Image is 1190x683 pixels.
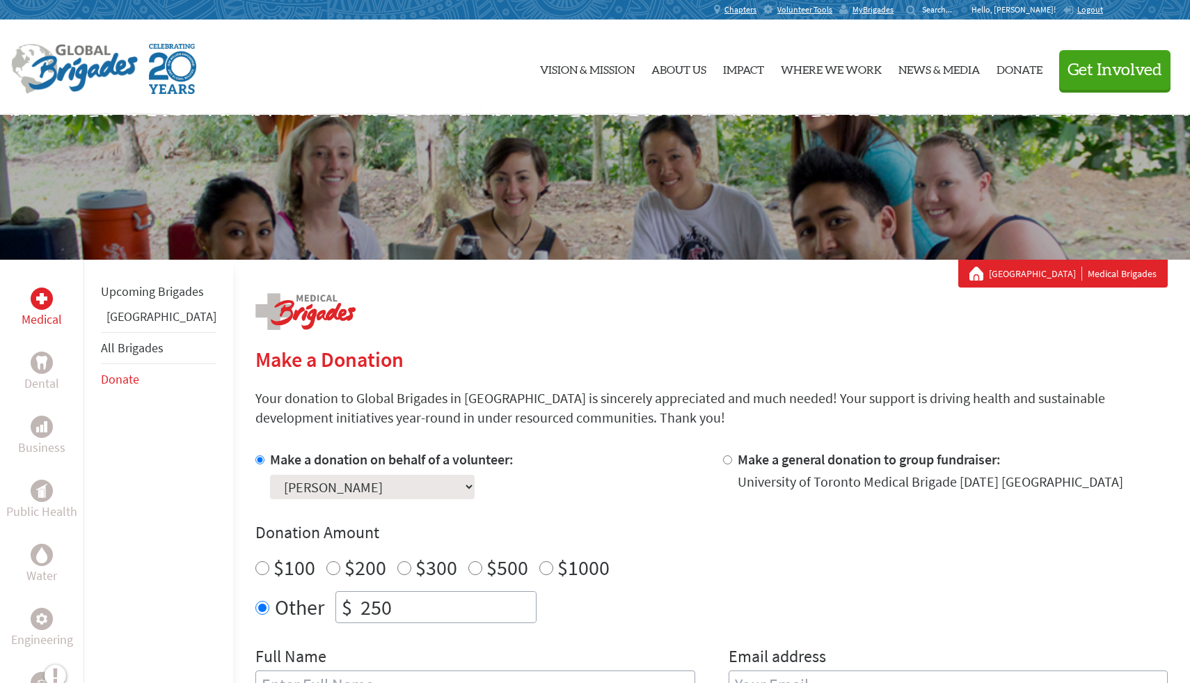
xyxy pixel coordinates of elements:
[255,293,356,330] img: logo-medical.png
[852,4,894,15] span: MyBrigades
[255,347,1168,372] h2: Make a Donation
[101,332,216,364] li: All Brigades
[922,4,962,15] input: Search...
[557,554,610,581] label: $1000
[738,450,1001,468] label: Make a general donation to group fundraiser:
[273,554,315,581] label: $100
[898,31,980,104] a: News & Media
[1077,4,1103,15] span: Logout
[275,591,324,623] label: Other
[969,267,1157,281] div: Medical Brigades
[101,371,139,387] a: Donate
[989,267,1082,281] a: [GEOGRAPHIC_DATA]
[149,44,196,94] img: Global Brigades Celebrating 20 Years
[18,416,65,457] a: BusinessBusiness
[1059,50,1171,90] button: Get Involved
[540,31,635,104] a: Vision & Mission
[26,544,57,586] a: WaterWater
[31,416,53,438] div: Business
[101,307,216,332] li: Greece
[24,352,59,393] a: DentalDental
[22,288,62,329] a: MedicalMedical
[415,554,457,581] label: $300
[18,438,65,457] p: Business
[36,547,47,563] img: Water
[22,310,62,329] p: Medical
[1068,62,1162,79] span: Get Involved
[31,544,53,566] div: Water
[781,31,882,104] a: Where We Work
[777,4,832,15] span: Volunteer Tools
[11,44,138,94] img: Global Brigades Logo
[723,31,764,104] a: Impact
[11,630,73,650] p: Engineering
[24,374,59,393] p: Dental
[1063,4,1103,15] a: Logout
[6,502,77,521] p: Public Health
[31,288,53,310] div: Medical
[36,613,47,625] img: Engineering
[738,472,1123,492] div: University of Toronto Medical Brigade [DATE] [GEOGRAPHIC_DATA]
[36,293,47,304] img: Medical
[101,283,204,299] a: Upcoming Brigades
[255,388,1168,427] p: Your donation to Global Brigades in [GEOGRAPHIC_DATA] is sincerely appreciated and much needed! Y...
[106,308,216,324] a: [GEOGRAPHIC_DATA]
[971,4,1063,15] p: Hello, [PERSON_NAME]!
[31,480,53,502] div: Public Health
[101,276,216,307] li: Upcoming Brigades
[651,31,706,104] a: About Us
[31,608,53,630] div: Engineering
[26,566,57,586] p: Water
[255,645,326,670] label: Full Name
[11,608,73,650] a: EngineeringEngineering
[358,592,536,622] input: Enter Amount
[36,421,47,432] img: Business
[486,554,528,581] label: $500
[101,340,164,356] a: All Brigades
[6,480,77,521] a: Public HealthPublic Health
[255,521,1168,544] h4: Donation Amount
[344,554,386,581] label: $200
[724,4,756,15] span: Chapters
[101,364,216,395] li: Donate
[31,352,53,374] div: Dental
[36,356,47,369] img: Dental
[270,450,514,468] label: Make a donation on behalf of a volunteer:
[336,592,358,622] div: $
[997,31,1042,104] a: Donate
[729,645,826,670] label: Email address
[36,484,47,498] img: Public Health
